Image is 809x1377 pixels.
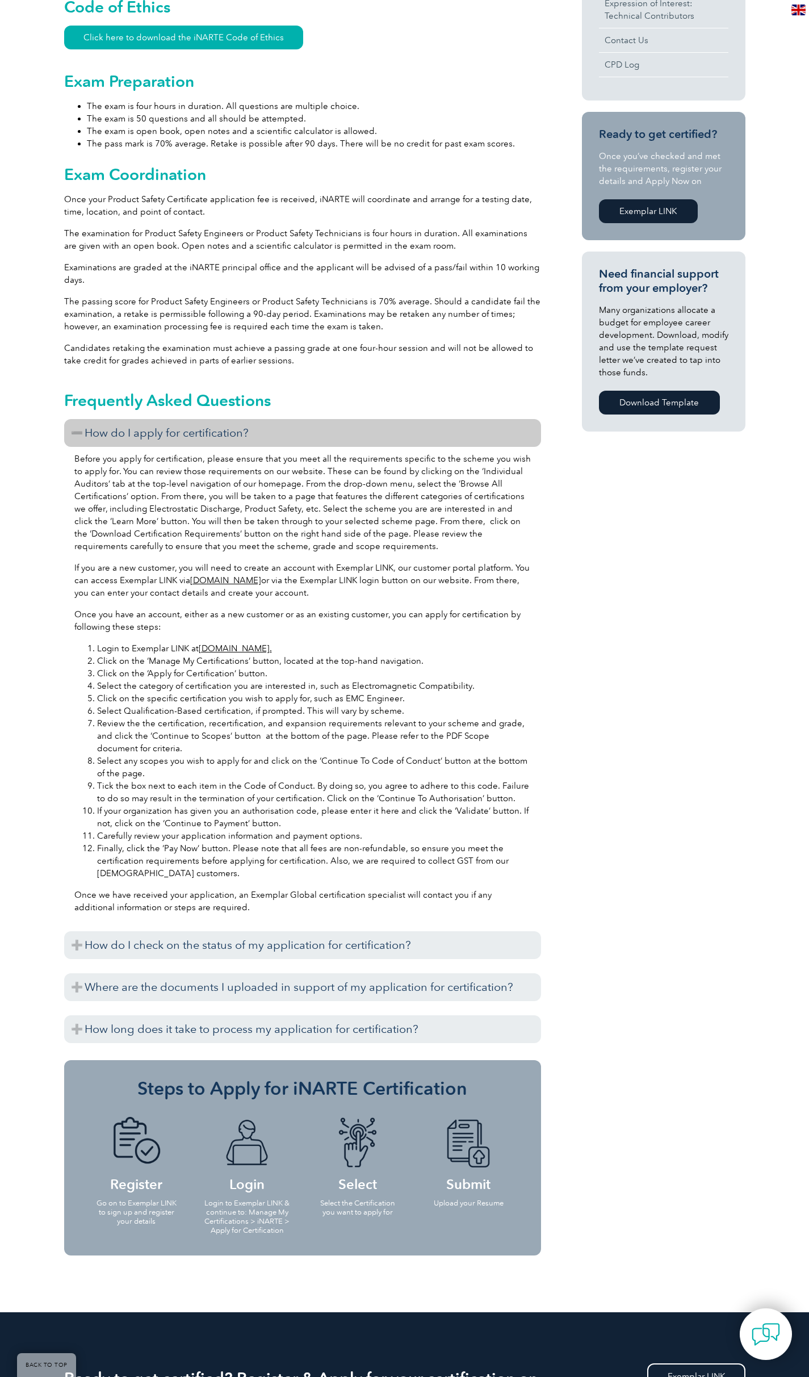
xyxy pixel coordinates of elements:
[599,150,728,187] p: Once you’ve checked and met the requirements, register your details and Apply Now on
[190,575,261,585] a: [DOMAIN_NAME]
[64,261,541,286] p: Examinations are graded at the iNARTE principal office and the applicant will be advised of a pas...
[64,72,541,90] h2: Exam Preparation
[791,5,806,15] img: en
[64,165,541,183] h2: Exam Coordination
[599,304,728,379] p: Many organizations allocate a budget for employee career development. Download, modify and use th...
[64,931,541,959] h3: How do I check on the status of my application for certification?
[97,830,531,842] li: Carefully review your application information and payment options.
[64,227,541,252] p: The examination for Product Safety Engineers or Product Safety Technicians is four hours in durat...
[64,419,541,447] h3: How do I apply for certification?
[74,562,531,599] p: If you are a new customer, you will need to create an account with Exemplar LINK, our customer po...
[437,1117,500,1169] img: icon-blue-doc-arrow.png
[87,137,541,150] li: The pass mark is 70% average. Retake is possible after 90 days. There will be no credit for past ...
[599,267,728,295] h3: Need financial support from your employer?
[599,127,728,141] h3: Ready to get certified?
[97,680,531,692] li: Select the category of certification you are interested in, such as Electromagnetic Compatibility.
[752,1320,780,1349] img: contact-chat.png
[64,26,303,49] a: Click here to download the iNARTE Code of Ethics
[97,805,531,830] li: If your organization has given you an authorisation code, please enter it here and click the ‘Val...
[81,1077,524,1100] h3: Steps to Apply for iNARTE Certification
[599,53,728,77] a: CPD Log
[326,1117,389,1169] img: icon-blue-finger-button.png
[93,1199,181,1226] p: Go on to Exemplar LINK to sign up and register your details
[74,608,531,633] p: Once you have an account, either as a new customer or as an existing customer, you can apply for ...
[199,643,272,654] a: [DOMAIN_NAME].
[203,1199,291,1235] p: Login to Exemplar LINK & continue to: Manage My Certifications > iNARTE > Apply for Certification
[599,28,728,52] a: Contact Us
[425,1117,513,1190] h4: Submit
[97,655,531,667] li: Click on the ‘Manage My Certifications’ button, located at the top-hand navigation.
[74,889,531,914] p: Once we have received your application, an Exemplar Global certification specialist will contact ...
[97,755,531,780] li: Select any scopes you wish to apply for and click on the ‘Continue To Code of Conduct’ button at ...
[64,193,541,218] p: Once your Product Safety Certificate application fee is received, iNARTE will coordinate and arra...
[97,692,531,705] li: Click on the specific certification you wish to apply for, such as EMC Engineer.
[64,295,541,333] p: The passing score for Product Safety Engineers or Product Safety Technicians is 70% average. Shou...
[64,391,541,409] h2: Frequently Asked Questions
[93,1117,181,1190] h4: Register
[97,717,531,755] li: Review the the certification, recertification, and expansion requirements relevant to your scheme...
[599,199,698,223] a: Exemplar LINK
[97,842,531,880] li: Finally, click the ‘Pay Now’ button. Please note that all fees are non-refundable, so ensure you ...
[314,1199,402,1217] p: Select the Certification you want to apply for
[314,1117,402,1190] h4: Select
[216,1117,278,1169] img: icon-blue-laptop-male.png
[87,125,541,137] li: The exam is open book, open notes and a scientific calculator is allowed.
[203,1117,291,1190] h4: Login
[64,1015,541,1043] h3: How long does it take to process my application for certification?
[64,342,541,367] p: Candidates retaking the examination must achieve a passing grade at one four-hour session and wil...
[64,973,541,1001] h3: Where are the documents I uploaded in support of my application for certification?
[97,705,531,717] li: Select Qualification-Based certification, if prompted. This will vary by scheme.
[105,1117,167,1169] img: icon-blue-doc-tick.png
[425,1199,513,1208] p: Upload your Resume
[97,667,531,680] li: Click on the ‘Apply for Certification’ button.
[97,642,531,655] li: Login to Exemplar LINK at
[97,780,531,805] li: Tick the box next to each item in the Code of Conduct. By doing so, you agree to adhere to this c...
[87,100,541,112] li: The exam is four hours in duration. All questions are multiple choice.
[599,391,720,415] a: Download Template
[17,1353,76,1377] a: BACK TO TOP
[87,112,541,125] li: The exam is 50 questions and all should be attempted.
[74,453,531,553] p: Before you apply for certification, please ensure that you meet all the requirements specific to ...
